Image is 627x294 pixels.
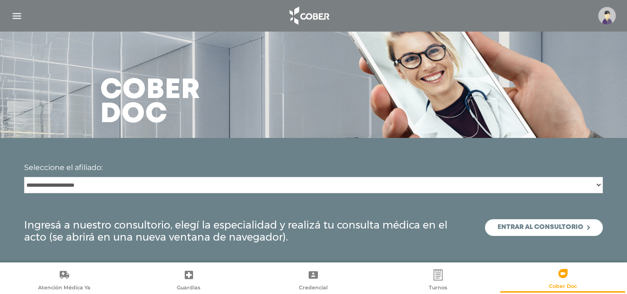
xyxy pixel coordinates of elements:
[549,283,577,291] span: Cober Doc
[251,269,376,293] a: Credencial
[284,5,333,27] img: logo_cober_home-white.png
[24,162,103,173] label: Seleccione el afiliado:
[598,7,616,25] img: profile-placeholder.svg
[500,268,625,291] a: Cober Doc
[11,10,23,22] img: Cober_menu-lines-white.svg
[127,269,252,293] a: Guardias
[100,78,200,127] h3: Cober doc
[38,284,90,293] span: Atención Médica Ya
[429,284,447,293] span: Turnos
[376,269,501,293] a: Turnos
[299,284,328,293] span: Credencial
[485,219,603,236] a: Entrar al consultorio
[177,284,200,293] span: Guardias
[2,269,127,293] a: Atención Médica Ya
[24,219,603,244] div: Ingresá a nuestro consultorio, elegí la especialidad y realizá tu consulta médica en el acto (se ...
